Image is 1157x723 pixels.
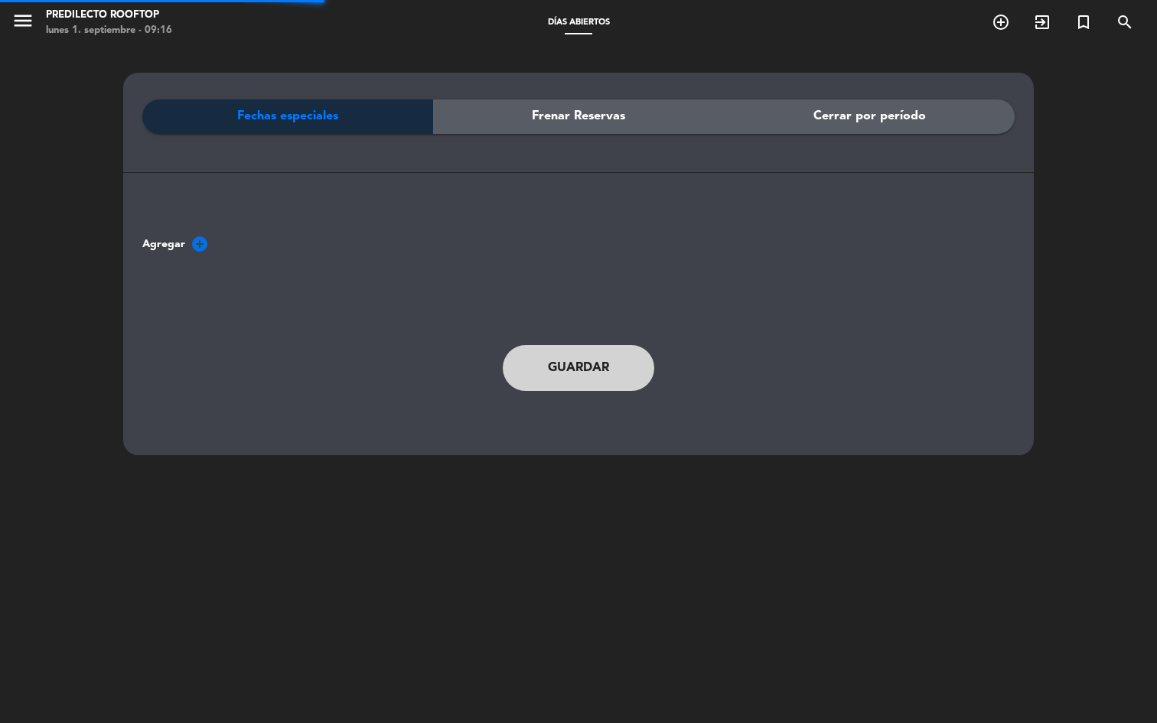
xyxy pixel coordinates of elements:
span: Agregar [142,236,185,253]
i: menu [11,9,34,32]
span: Fechas especiales [237,106,338,126]
div: Predilecto Rooftop [46,8,172,23]
i: exit_to_app [1033,13,1051,31]
i: search [1116,13,1134,31]
i: add_circle [191,235,209,253]
span: Días abiertos [540,18,618,27]
i: add_circle_outline [992,13,1010,31]
i: turned_in_not [1074,13,1093,31]
span: Cerrar por período [813,106,926,126]
div: lunes 1. septiembre - 09:16 [46,23,172,38]
button: menu [11,9,34,37]
span: Frenar Reservas [532,106,625,126]
button: Guardar [503,345,654,391]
